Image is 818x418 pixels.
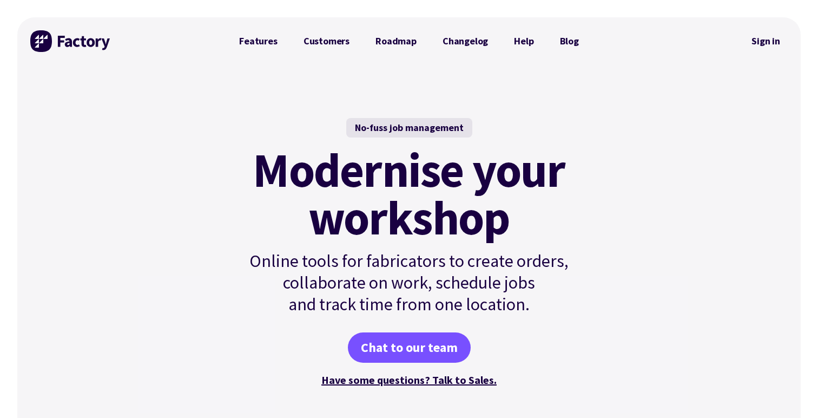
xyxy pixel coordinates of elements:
[226,250,592,315] p: Online tools for fabricators to create orders, collaborate on work, schedule jobs and track time ...
[253,146,565,241] mark: Modernise your workshop
[346,118,472,138] div: No-fuss job management
[430,30,501,52] a: Changelog
[547,30,592,52] a: Blog
[744,29,788,54] a: Sign in
[226,30,291,52] a: Features
[501,30,546,52] a: Help
[744,29,788,54] nav: Secondary Navigation
[226,30,592,52] nav: Primary Navigation
[321,373,497,387] a: Have some questions? Talk to Sales.
[348,332,471,363] a: Chat to our team
[291,30,362,52] a: Customers
[30,30,111,52] img: Factory
[362,30,430,52] a: Roadmap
